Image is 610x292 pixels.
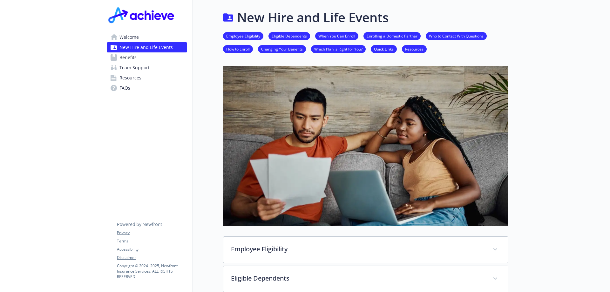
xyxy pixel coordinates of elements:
[119,73,141,83] span: Resources
[315,33,358,39] a: When You Can Enroll
[119,63,150,73] span: Team Support
[119,83,130,93] span: FAQs
[107,32,187,42] a: Welcome
[223,66,508,226] img: new hire page banner
[223,46,253,52] a: How to Enroll
[107,63,187,73] a: Team Support
[107,83,187,93] a: FAQs
[231,274,485,283] p: Eligible Dependents
[268,33,310,39] a: Eligible Dependents
[107,52,187,63] a: Benefits
[311,46,366,52] a: Which Plan is Right for You?
[119,52,137,63] span: Benefits
[117,263,187,279] p: Copyright © 2024 - 2025 , Newfront Insurance Services, ALL RIGHTS RESERVED
[223,33,263,39] a: Employee Eligibility
[363,33,421,39] a: Enrolling a Domestic Partner
[426,33,487,39] a: Who to Contact With Questions
[117,238,187,244] a: Terms
[223,237,508,263] div: Employee Eligibility
[237,8,389,27] h1: New Hire and Life Events
[117,230,187,236] a: Privacy
[119,32,139,42] span: Welcome
[107,73,187,83] a: Resources
[402,46,427,52] a: Resources
[117,247,187,252] a: Accessibility
[223,266,508,292] div: Eligible Dependents
[258,46,306,52] a: Changing Your Benefits
[117,255,187,261] a: Disclaimer
[231,244,485,254] p: Employee Eligibility
[107,42,187,52] a: New Hire and Life Events
[371,46,397,52] a: Quick Links
[119,42,173,52] span: New Hire and Life Events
